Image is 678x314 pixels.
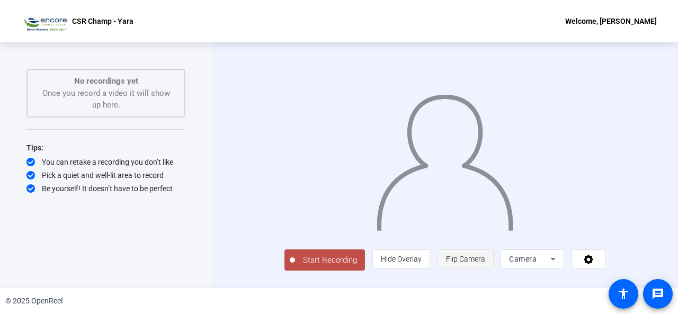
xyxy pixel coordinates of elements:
span: Hide Overlay [381,255,422,263]
span: Start Recording [295,254,365,266]
span: Flip Camera [446,255,485,263]
span: Camera [509,255,537,263]
button: Start Recording [284,249,365,271]
p: No recordings yet [38,75,174,87]
div: You can retake a recording you don’t like [26,157,185,167]
div: Welcome, [PERSON_NAME] [565,15,657,28]
div: Pick a quiet and well-lit area to record [26,170,185,181]
img: OpenReel logo [21,11,67,32]
p: CSR Champ - Yara [72,15,133,28]
mat-icon: accessibility [617,288,630,300]
img: overlay [376,86,514,231]
div: Tips: [26,141,185,154]
button: Flip Camera [438,249,494,268]
mat-icon: message [652,288,664,300]
button: Hide Overlay [372,249,430,268]
div: Once you record a video it will show up here. [38,75,174,111]
div: © 2025 OpenReel [5,295,63,307]
div: Be yourself! It doesn’t have to be perfect [26,183,185,194]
